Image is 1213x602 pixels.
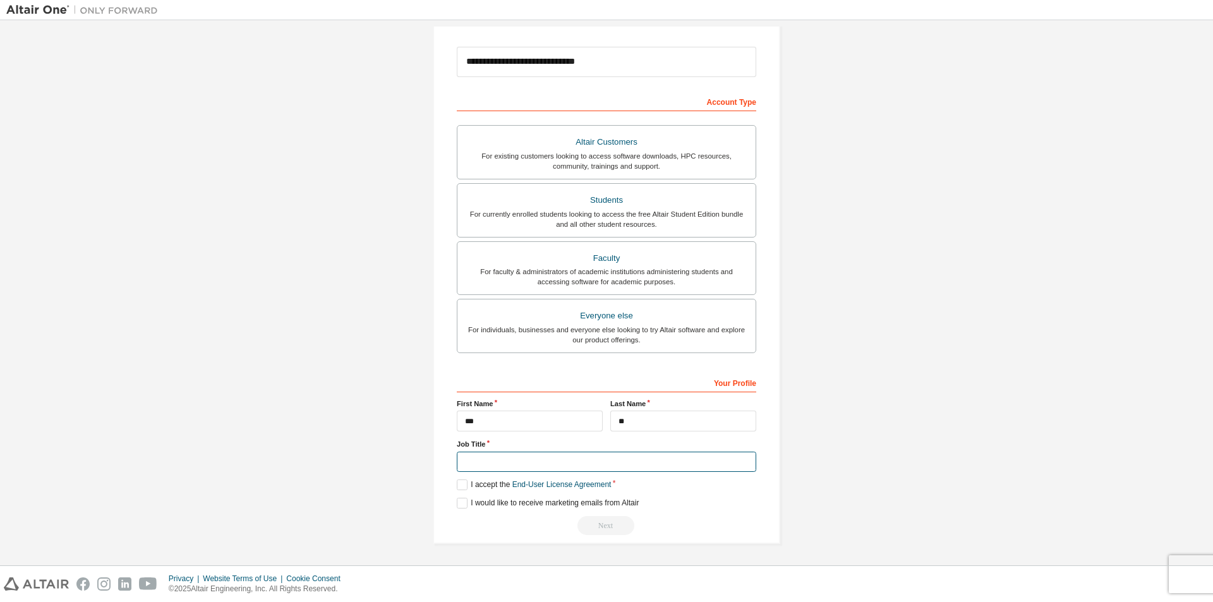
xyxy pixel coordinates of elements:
[457,91,756,111] div: Account Type
[203,574,286,584] div: Website Terms of Use
[6,4,164,16] img: Altair One
[457,399,603,409] label: First Name
[457,439,756,449] label: Job Title
[610,399,756,409] label: Last Name
[286,574,347,584] div: Cookie Consent
[465,209,748,229] div: For currently enrolled students looking to access the free Altair Student Edition bundle and all ...
[97,577,111,591] img: instagram.svg
[512,480,612,489] a: End-User License Agreement
[457,498,639,509] label: I would like to receive marketing emails from Altair
[465,151,748,171] div: For existing customers looking to access software downloads, HPC resources, community, trainings ...
[465,133,748,151] div: Altair Customers
[465,250,748,267] div: Faculty
[465,307,748,325] div: Everyone else
[4,577,69,591] img: altair_logo.svg
[457,372,756,392] div: Your Profile
[139,577,157,591] img: youtube.svg
[457,516,756,535] div: Read and acccept EULA to continue
[118,577,131,591] img: linkedin.svg
[457,479,611,490] label: I accept the
[169,574,203,584] div: Privacy
[76,577,90,591] img: facebook.svg
[169,584,348,594] p: © 2025 Altair Engineering, Inc. All Rights Reserved.
[465,267,748,287] div: For faculty & administrators of academic institutions administering students and accessing softwa...
[465,191,748,209] div: Students
[465,325,748,345] div: For individuals, businesses and everyone else looking to try Altair software and explore our prod...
